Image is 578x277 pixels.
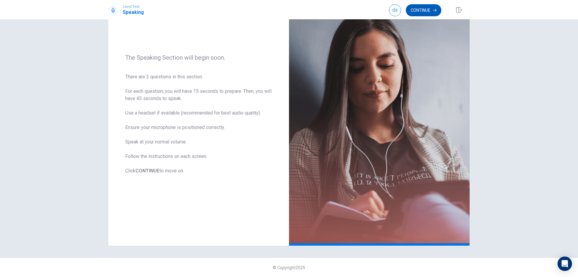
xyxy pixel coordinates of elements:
[135,168,160,174] b: CONTINUE
[125,73,272,175] span: There are 3 questions in this section. For each question, you will have 15 seconds to prepare. Th...
[123,9,144,16] h1: Speaking
[558,257,572,271] div: Open Intercom Messenger
[123,5,144,9] span: Level Test
[125,54,272,61] span: The Speaking Section will begin soon.
[406,4,441,16] button: Continue
[273,265,305,270] span: © Copyright 2025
